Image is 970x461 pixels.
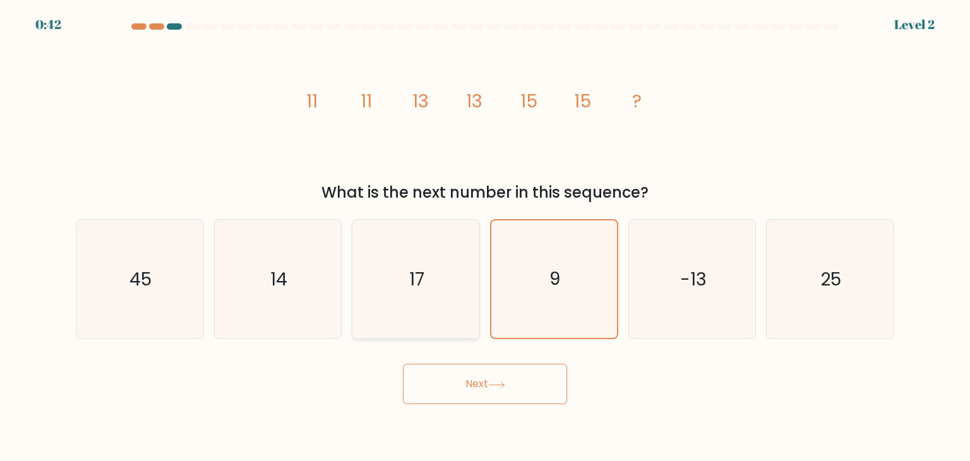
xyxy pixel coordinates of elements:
tspan: 11 [361,88,372,114]
tspan: ? [632,88,642,114]
tspan: 13 [466,88,482,114]
text: -13 [680,266,707,292]
text: 25 [821,266,842,292]
div: What is the next number in this sequence? [83,181,887,204]
tspan: 15 [574,88,591,114]
button: Next [403,364,567,404]
tspan: 11 [306,88,318,114]
text: 14 [270,266,287,292]
text: 9 [550,267,561,292]
div: 0:42 [35,15,61,34]
div: Level 2 [894,15,935,34]
text: 17 [410,266,425,292]
tspan: 13 [412,88,429,114]
tspan: 15 [520,88,537,114]
text: 45 [130,266,152,292]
